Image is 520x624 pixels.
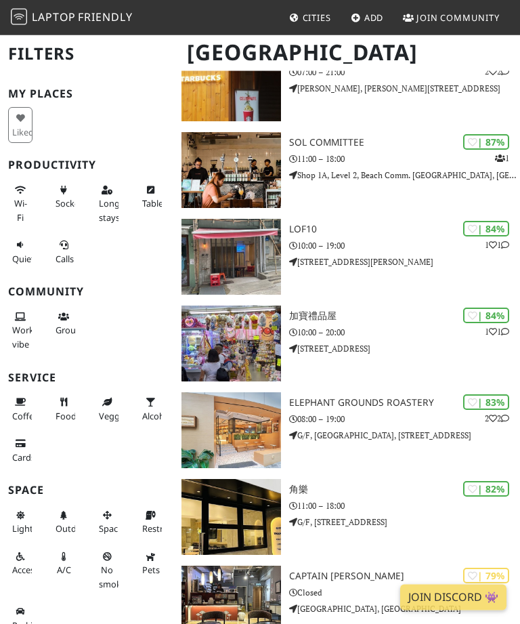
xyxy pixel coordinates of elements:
[99,411,127,423] span: Veggie
[463,395,509,411] div: | 83%
[463,568,509,584] div: | 79%
[99,198,120,224] span: Long stays
[8,505,32,541] button: Light
[14,198,27,224] span: Stable Wi-Fi
[289,516,520,529] p: G/F, [STREET_ADDRESS]
[289,311,520,323] h3: 加寶禮品屋
[495,152,509,165] p: 1
[181,220,281,295] img: Lof10
[138,392,162,428] button: Alcohol
[173,393,520,469] a: Elephant Grounds Roastery | 83% 22 Elephant Grounds Roastery 08:00 – 19:00 G/F, [GEOGRAPHIC_DATA]...
[56,411,77,423] span: Food
[416,12,500,24] span: Join Community
[289,169,520,182] p: Shop 1A, Level 2, Beach Comm. [GEOGRAPHIC_DATA], [GEOGRAPHIC_DATA]
[181,306,281,382] img: 加寶禮品屋
[99,564,126,590] span: Smoke free
[289,484,520,496] h3: 角樂
[289,224,520,236] h3: Lof10
[397,5,505,30] a: Join Community
[181,393,281,469] img: Elephant Grounds Roastery
[12,411,39,423] span: Coffee
[142,564,160,577] span: Pet friendly
[8,34,165,75] h2: Filters
[181,480,281,556] img: 角樂
[176,34,512,71] h1: [GEOGRAPHIC_DATA]
[364,12,384,24] span: Add
[181,133,281,209] img: SOL Committee
[8,546,32,582] button: Accessible
[12,325,34,350] span: People working
[51,306,76,342] button: Groups
[345,5,389,30] a: Add
[289,587,520,600] p: Closed
[8,159,165,172] h3: Productivity
[289,413,520,426] p: 08:00 – 19:00
[56,198,87,210] span: Power sockets
[463,222,509,237] div: | 84%
[173,133,520,209] a: SOL Committee | 87% 1 SOL Committee 11:00 – 18:00 Shop 1A, Level 2, Beach Comm. [GEOGRAPHIC_DATA]...
[142,198,167,210] span: Work-friendly tables
[485,413,509,425] p: 2 2
[485,239,509,252] p: 1 1
[78,9,132,24] span: Friendly
[289,430,520,442] p: G/F, [GEOGRAPHIC_DATA], [STREET_ADDRESS]
[51,392,76,428] button: Food
[95,180,119,229] button: Long stays
[12,523,33,535] span: Natural light
[8,433,32,469] button: Cards
[289,500,520,513] p: 11:00 – 18:00
[173,480,520,556] a: 角樂 | 82% 角樂 11:00 – 18:00 G/F, [STREET_ADDRESS]
[99,523,135,535] span: Spacious
[173,220,520,295] a: Lof10 | 84% 11 Lof10 10:00 – 19:00 [STREET_ADDRESS][PERSON_NAME]
[51,234,76,270] button: Calls
[8,392,32,428] button: Coffee
[289,603,520,616] p: [GEOGRAPHIC_DATA], [GEOGRAPHIC_DATA]
[12,452,35,464] span: Credit cards
[8,286,165,299] h3: Community
[138,180,162,215] button: Tables
[51,180,76,215] button: Sockets
[56,253,74,266] span: Video/audio calls
[289,153,520,166] p: 11:00 – 18:00
[11,6,133,30] a: LaptopFriendly LaptopFriendly
[485,326,509,339] p: 1 1
[289,327,520,339] p: 10:00 – 20:00
[8,180,32,229] button: Wi-Fi
[12,564,53,577] span: Accessible
[8,306,32,356] button: Work vibe
[463,308,509,324] div: | 84%
[142,523,182,535] span: Restroom
[289,571,520,583] h3: Captain [PERSON_NAME]
[95,392,119,428] button: Veggie
[8,372,165,385] h3: Service
[57,564,71,577] span: Air conditioned
[11,9,27,25] img: LaptopFriendly
[138,546,162,582] button: Pets
[8,88,165,101] h3: My Places
[56,523,91,535] span: Outdoor area
[51,546,76,582] button: A/C
[56,325,85,337] span: Group tables
[400,585,506,610] a: Join Discord 👾
[289,343,520,356] p: [STREET_ADDRESS]
[173,306,520,382] a: 加寶禮品屋 | 84% 11 加寶禮品屋 10:00 – 20:00 [STREET_ADDRESS]
[142,411,172,423] span: Alcohol
[51,505,76,541] button: Outdoor
[284,5,337,30] a: Cities
[95,505,119,541] button: Spacious
[289,138,520,149] h3: SOL Committee
[289,240,520,253] p: 10:00 – 19:00
[8,234,32,270] button: Quiet
[8,484,165,497] h3: Space
[95,546,119,596] button: No smoke
[289,256,520,269] p: [STREET_ADDRESS][PERSON_NAME]
[138,505,162,541] button: Restroom
[463,135,509,150] div: | 87%
[289,398,520,409] h3: Elephant Grounds Roastery
[303,12,331,24] span: Cities
[12,253,35,266] span: Quiet
[289,83,520,96] p: [PERSON_NAME], [PERSON_NAME][STREET_ADDRESS]
[463,482,509,497] div: | 82%
[32,9,76,24] span: Laptop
